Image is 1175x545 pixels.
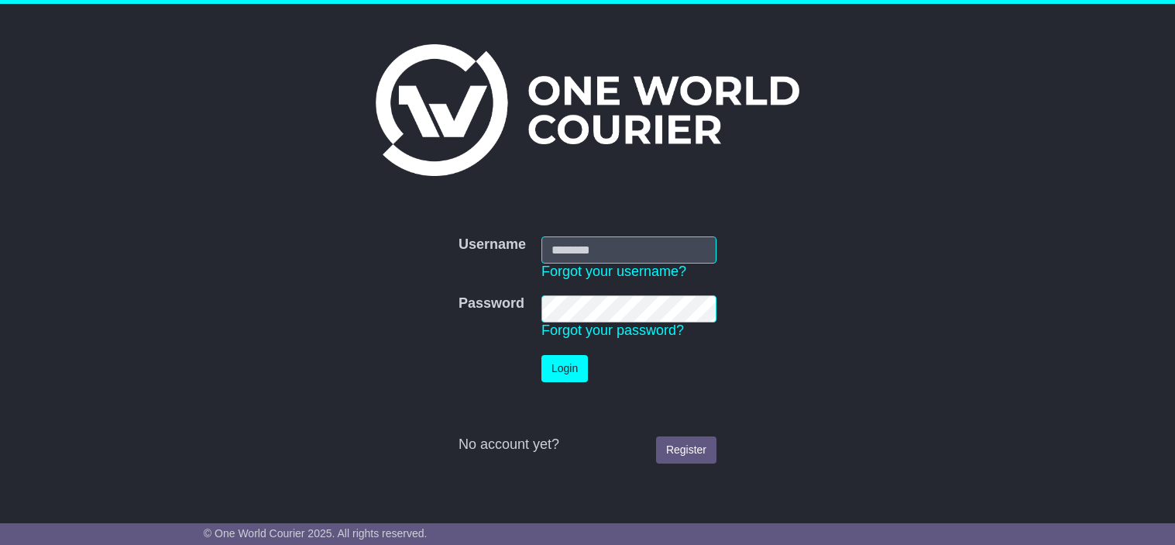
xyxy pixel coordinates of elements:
[459,295,524,312] label: Password
[459,236,526,254] label: Username
[541,264,686,279] a: Forgot your username?
[376,44,799,176] img: One World
[204,527,428,540] span: © One World Courier 2025. All rights reserved.
[541,323,684,338] a: Forgot your password?
[541,355,588,382] button: Login
[656,436,716,464] a: Register
[459,436,716,454] div: No account yet?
